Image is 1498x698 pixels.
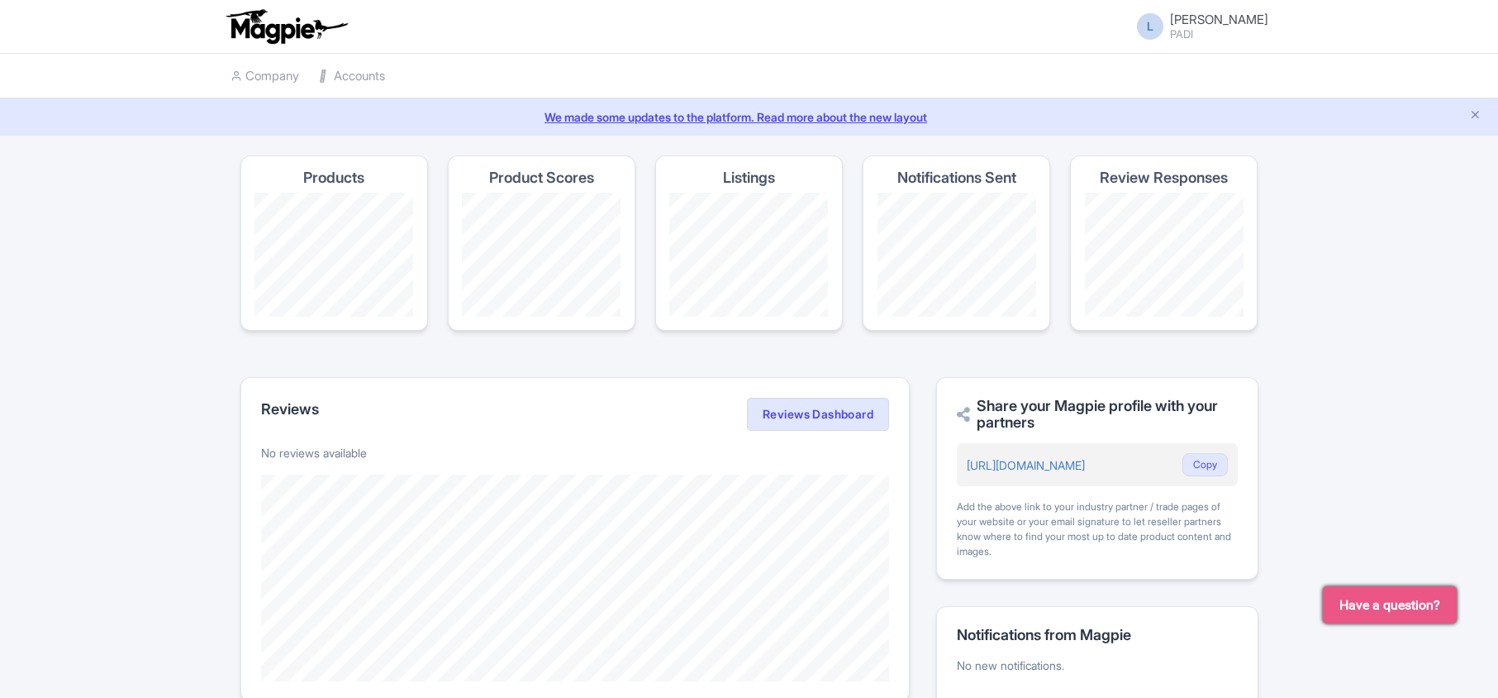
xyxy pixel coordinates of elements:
[222,8,350,45] img: logo-ab69f6fb50320c5b225c76a69d11143b.png
[723,170,775,186] h4: Listings
[261,444,890,461] p: No reviews available
[319,54,385,99] a: Accounts
[1170,29,1268,40] small: PADI
[1339,595,1440,615] span: Have a question?
[1100,170,1228,186] h4: Review Responses
[897,170,1016,186] h4: Notifications Sent
[957,627,1237,643] h2: Notifications from Magpie
[261,401,319,418] h2: Reviews
[489,170,594,186] h4: Product Scores
[10,108,1488,126] a: We made some updates to the platform. Read more about the new layout
[957,657,1237,674] p: No new notifications.
[1127,13,1268,40] a: L [PERSON_NAME] PADI
[957,398,1237,431] h2: Share your Magpie profile with your partners
[1323,586,1457,624] button: Have a question?
[967,458,1085,472] a: [URL][DOMAIN_NAME]
[1182,453,1228,476] button: Copy
[1170,12,1268,27] span: [PERSON_NAME]
[957,500,1237,559] div: Add the above link to your industry partner / trade pages of your website or your email signature...
[747,398,889,431] a: Reviews Dashboard
[1137,13,1163,40] span: L
[1469,107,1481,126] button: Close announcement
[303,170,364,186] h4: Products
[231,54,299,99] a: Company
